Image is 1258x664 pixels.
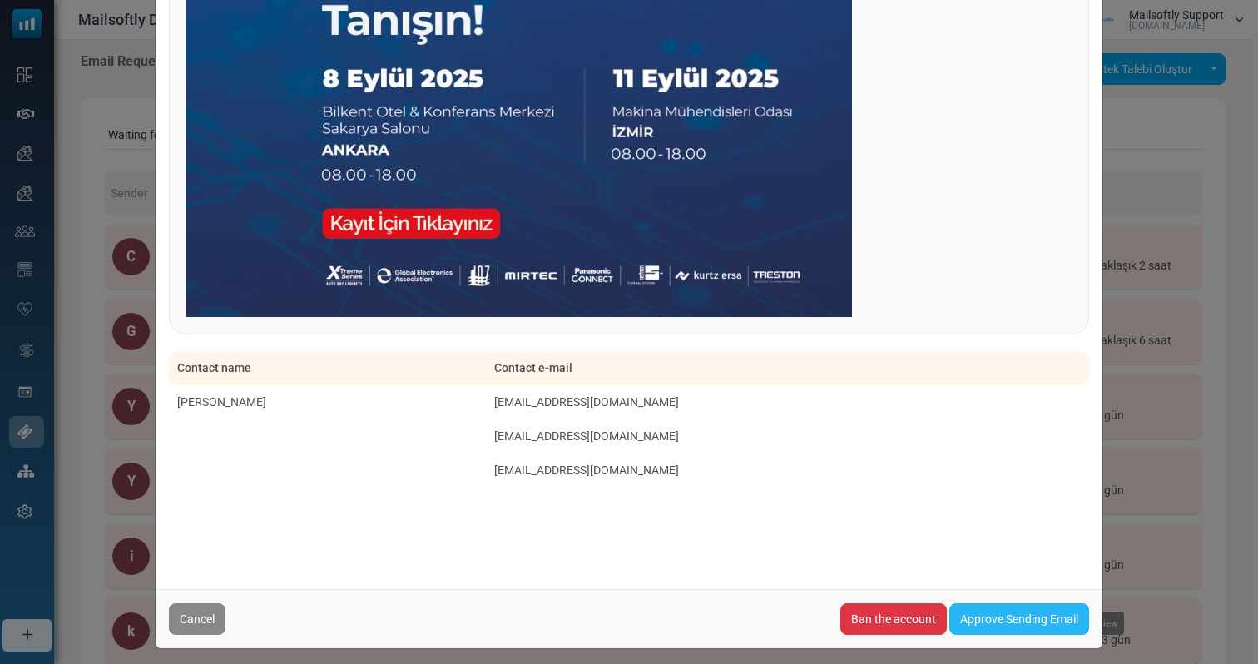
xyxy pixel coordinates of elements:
button: Cancel [169,603,225,635]
a: Ban the account [840,603,947,635]
a: Approve Sending Email [949,603,1089,635]
td: [PERSON_NAME] [169,385,486,419]
th: Contact name [169,351,486,385]
th: Contact e-mail [486,351,1089,385]
td: [EMAIL_ADDRESS][DOMAIN_NAME] [486,453,1089,488]
td: [EMAIL_ADDRESS][DOMAIN_NAME] [486,385,1089,419]
td: [EMAIL_ADDRESS][DOMAIN_NAME] [486,419,1089,453]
